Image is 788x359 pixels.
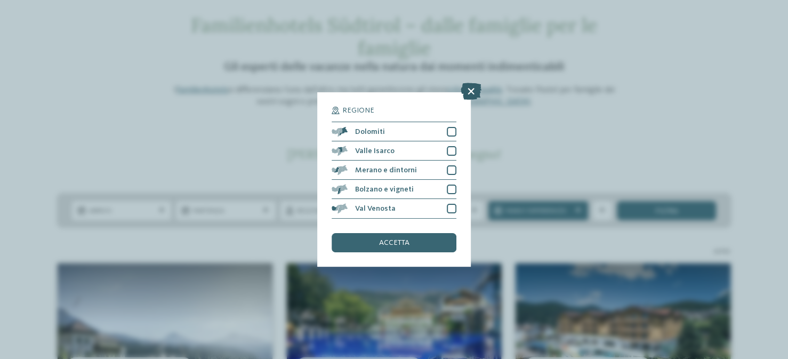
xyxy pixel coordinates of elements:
[355,205,396,212] span: Val Venosta
[355,186,414,193] span: Bolzano e vigneti
[379,239,409,246] span: accetta
[355,147,395,155] span: Valle Isarco
[342,107,374,114] span: Regione
[355,166,417,174] span: Merano e dintorni
[355,128,385,135] span: Dolomiti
